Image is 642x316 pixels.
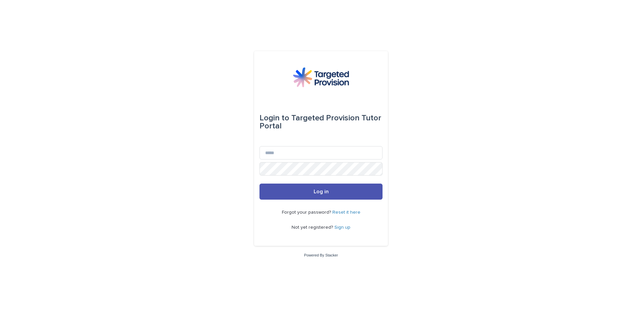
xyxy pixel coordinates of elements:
[293,67,349,87] img: M5nRWzHhSzIhMunXDL62
[282,210,332,215] span: Forgot your password?
[292,225,334,230] span: Not yet registered?
[332,210,360,215] a: Reset it here
[314,189,329,194] span: Log in
[304,253,338,257] a: Powered By Stacker
[259,114,289,122] span: Login to
[259,184,383,200] button: Log in
[259,109,383,135] div: Targeted Provision Tutor Portal
[334,225,350,230] a: Sign up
